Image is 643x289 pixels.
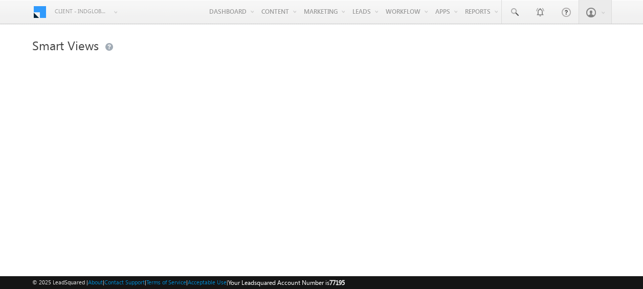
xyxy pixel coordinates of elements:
[329,279,345,286] span: 77195
[104,279,145,285] a: Contact Support
[146,279,186,285] a: Terms of Service
[55,6,108,16] span: Client - indglobal2 (77195)
[88,279,103,285] a: About
[188,279,227,285] a: Acceptable Use
[228,279,345,286] span: Your Leadsquared Account Number is
[32,37,99,53] span: Smart Views
[32,278,345,287] span: © 2025 LeadSquared | | | | |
